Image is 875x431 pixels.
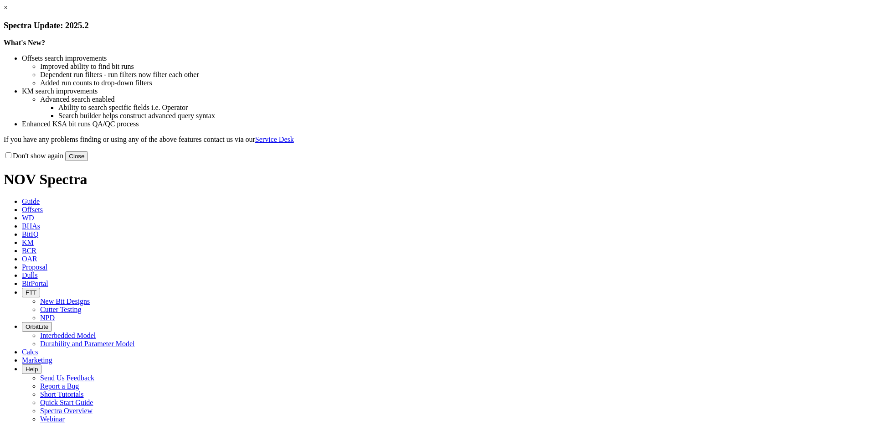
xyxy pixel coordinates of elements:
span: BitIQ [22,230,38,238]
span: BCR [22,247,36,254]
span: Proposal [22,263,47,271]
li: Dependent run filters - run filters now filter each other [40,71,871,79]
span: KM [22,239,34,246]
a: × [4,4,8,11]
span: Calcs [22,348,38,356]
span: BHAs [22,222,40,230]
span: Dulls [22,271,38,279]
h3: Spectra Update: 2025.2 [4,21,871,31]
a: Service Desk [255,135,294,143]
a: Send Us Feedback [40,374,94,382]
span: Offsets [22,206,43,213]
a: Interbedded Model [40,332,96,339]
li: Offsets search improvements [22,54,871,62]
span: Marketing [22,356,52,364]
a: Webinar [40,415,65,423]
a: Short Tutorials [40,390,84,398]
span: WD [22,214,34,222]
button: Close [65,151,88,161]
span: OrbitLite [26,323,48,330]
a: Spectra Overview [40,407,93,415]
p: If you have any problems finding or using any of the above features contact us via our [4,135,871,144]
li: Improved ability to find bit runs [40,62,871,71]
a: Durability and Parameter Model [40,340,135,348]
a: Cutter Testing [40,306,82,313]
li: Ability to search specific fields i.e. Operator [58,104,871,112]
label: Don't show again [4,152,63,160]
span: Help [26,366,38,373]
strong: What's New? [4,39,45,47]
h1: NOV Spectra [4,171,871,188]
span: FTT [26,289,36,296]
li: Added run counts to drop-down filters [40,79,871,87]
span: Guide [22,197,40,205]
li: Enhanced KSA bit runs QA/QC process [22,120,871,128]
li: KM search improvements [22,87,871,95]
a: New Bit Designs [40,297,90,305]
li: Advanced search enabled [40,95,871,104]
a: Quick Start Guide [40,399,93,406]
input: Don't show again [5,152,11,158]
a: Report a Bug [40,382,79,390]
span: OAR [22,255,37,263]
li: Search builder helps construct advanced query syntax [58,112,871,120]
a: NPD [40,314,55,322]
span: BitPortal [22,280,48,287]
